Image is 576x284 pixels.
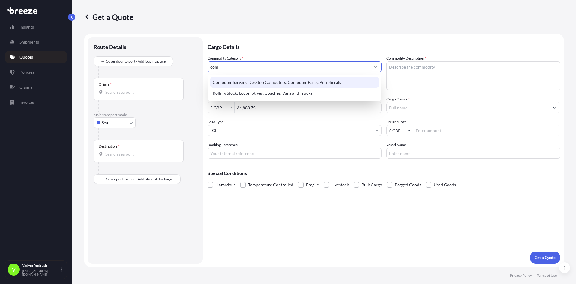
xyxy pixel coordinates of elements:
[19,99,35,105] p: Invoices
[215,180,235,189] span: Hazardous
[19,24,34,30] p: Insights
[210,127,217,133] span: LCL
[407,127,413,133] button: Show suggestions
[208,119,226,125] span: Load Type
[434,180,456,189] span: Used Goods
[331,180,349,189] span: Livestock
[94,117,136,128] button: Select transport
[208,55,243,61] label: Commodity Category
[99,82,112,87] div: Origin
[248,180,293,189] span: Temperature Controlled
[19,69,34,75] p: Policies
[208,171,560,176] p: Special Conditions
[386,148,560,159] input: Enter name
[19,54,33,60] p: Quotes
[102,120,108,126] span: Sea
[387,125,407,136] input: Freight Cost
[510,273,532,278] p: Privacy Policy
[106,176,173,182] span: Cover port to door - Add place of discharge
[22,263,59,268] p: Vadym Andrash
[235,102,381,113] input: Type amount
[386,119,406,125] label: Freight Cost
[208,61,370,72] input: Select a commodity type
[106,58,166,64] span: Cover door to port - Add loading place
[370,61,381,72] button: Show suggestions
[413,125,560,136] input: Enter amount
[208,37,560,55] p: Cargo Details
[208,96,238,102] label: Commodity Value
[94,43,126,50] p: Route Details
[306,180,319,189] span: Fragile
[386,55,426,61] label: Commodity Description
[208,102,228,113] input: Commodity Value
[84,12,133,22] p: Get a Quote
[99,144,120,149] div: Destination
[210,77,379,99] div: Suggestions
[208,142,238,148] label: Booking Reference
[395,180,421,189] span: Bagged Goods
[386,96,410,102] label: Cargo Owner
[19,39,39,45] p: Shipments
[22,269,59,276] p: [EMAIL_ADDRESS][DOMAIN_NAME]
[386,142,406,148] label: Vessel Name
[105,89,176,95] input: Origin
[12,267,16,273] span: V
[537,273,557,278] p: Terms of Use
[94,112,197,117] p: Main transport mode
[210,77,379,88] div: Computer Servers, Desktop Computers, Computer Parts, Peripherals
[210,88,379,99] div: Rolling Stock: Locomotives, Coaches, Vans and Trucks
[361,180,382,189] span: Bulk Cargo
[549,102,560,113] button: Show suggestions
[387,102,549,113] input: Full name
[208,148,382,159] input: Your internal reference
[105,151,176,157] input: Destination
[19,84,32,90] p: Claims
[228,105,234,111] button: Show suggestions
[535,255,556,261] p: Get a Quote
